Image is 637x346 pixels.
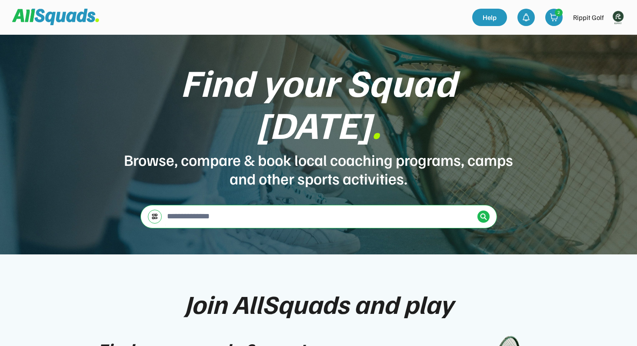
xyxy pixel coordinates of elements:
[609,9,627,26] img: Rippitlogov2_green.png
[550,13,558,22] img: shopping-cart-01%20%281%29.svg
[12,9,99,25] img: Squad%20Logo.svg
[123,61,514,145] div: Find your Squad [DATE]
[480,213,487,220] img: Icon%20%2838%29.svg
[555,9,562,16] div: 2
[573,12,604,23] div: Rippit Golf
[151,213,158,220] img: settings-03.svg
[522,13,530,22] img: bell-03%20%281%29.svg
[472,9,507,26] a: Help
[123,150,514,188] div: Browse, compare & book local coaching programs, camps and other sports activities.
[184,289,453,318] div: Join AllSquads and play
[371,100,381,148] font: .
